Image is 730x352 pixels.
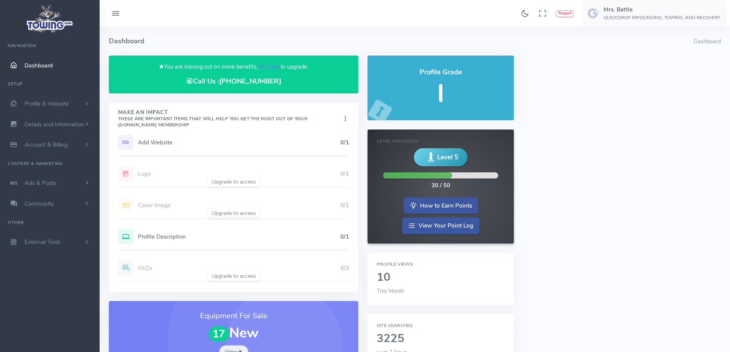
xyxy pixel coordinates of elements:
[604,15,720,20] h6: QUICKDROP IMPOUNDING, TOWING ,AND RECOVERY
[377,332,504,345] h2: 3225
[25,238,60,246] span: External Tools
[340,234,349,240] h5: 0/1
[377,323,504,328] h6: Site Searches
[258,63,281,70] a: click here
[25,100,69,108] span: Profile & Website
[377,262,504,267] h6: Profile Views
[25,141,68,149] span: Account & Billing
[118,310,349,322] h3: Equipment For Sale
[25,200,54,208] span: Community
[377,139,504,144] h6: Level Progress
[437,152,458,162] span: Level 5
[118,77,349,85] h4: Call Us :
[118,110,341,128] h4: Make An Impact
[377,287,404,295] span: This Month
[25,121,84,128] span: Details and Information
[219,77,281,86] a: [PHONE_NUMBER]
[138,139,340,146] h5: Add Website
[377,69,504,76] h4: Profile Grade
[666,276,730,352] iframe: Conversations
[556,10,573,17] button: Report
[25,62,53,69] span: Dashboard
[109,27,694,56] h4: Dashboard
[402,218,479,234] a: View Your Point Log
[118,116,307,128] small: These are important items that will help you get the most out of your [DOMAIN_NAME] Membership
[694,38,721,46] li: Dashboard
[208,326,229,342] span: 17
[431,182,450,190] div: 30 / 50
[587,7,600,20] img: user-image
[377,271,504,284] h2: 10
[604,7,720,13] h5: Mrs. Battle
[340,139,349,146] h5: 0/1
[404,198,478,214] a: How to Earn Points
[24,2,76,35] img: logo
[25,179,56,187] span: Ads & Posts
[118,62,349,71] p: You are missing out on some benefits, to upgrade.
[138,234,340,240] h5: Profile Description
[118,326,349,342] h1: New
[377,80,504,107] h5: I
